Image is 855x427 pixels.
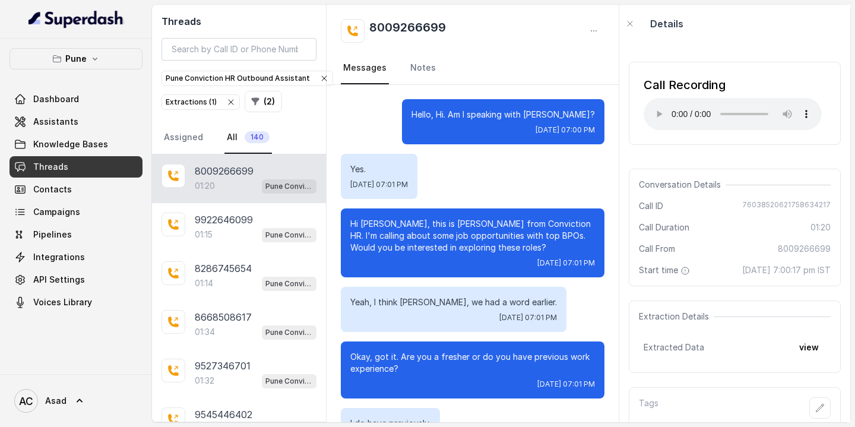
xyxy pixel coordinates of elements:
span: Extracted Data [644,341,704,353]
button: Extractions (1) [161,94,240,110]
span: Assistants [33,116,78,128]
a: Knowledge Bases [9,134,142,155]
h2: 8009266699 [369,19,446,43]
span: 8009266699 [778,243,831,255]
span: Call ID [639,200,663,212]
a: Assistants [9,111,142,132]
p: Yeah, I think [PERSON_NAME], we had a word earlier. [350,296,557,308]
span: 140 [245,131,270,143]
span: Dashboard [33,93,79,105]
p: 9922646099 [195,213,253,227]
span: Campaigns [33,206,80,218]
audio: Your browser does not support the audio element. [644,98,822,130]
div: Call Recording [644,77,822,93]
div: Extractions ( 1 ) [166,96,236,108]
a: All140 [224,122,272,154]
p: Pune Conviction HR Outbound Assistant [265,229,313,241]
span: 76038520621758634217 [742,200,831,212]
text: AC [19,395,33,407]
span: Pipelines [33,229,72,241]
span: [DATE] 07:00 PM [536,125,595,135]
span: [DATE] 07:01 PM [537,379,595,389]
p: 8286745654 [195,261,252,276]
span: Integrations [33,251,85,263]
p: Hi [PERSON_NAME], this is [PERSON_NAME] from Conviction HR. I'm calling about some job opportunit... [350,218,595,254]
a: Threads [9,156,142,178]
p: 01:20 [195,180,215,192]
span: Threads [33,161,68,173]
a: Campaigns [9,201,142,223]
span: Knowledge Bases [33,138,108,150]
span: Call From [639,243,675,255]
p: Pune Conviction HR Outbound Assistant [265,375,313,387]
p: 01:14 [195,277,213,289]
span: Voices Library [33,296,92,308]
span: Asad [45,395,66,407]
span: API Settings [33,274,85,286]
p: Pune [65,52,87,66]
a: Asad [9,384,142,417]
a: Messages [341,52,389,84]
p: 8668508617 [195,310,252,324]
nav: Tabs [341,52,604,84]
p: Pune Conviction HR Outbound Assistant [265,327,313,339]
span: Start time [639,264,692,276]
p: Pune Conviction HR Outbound Assistant [265,278,313,290]
a: Dashboard [9,88,142,110]
p: 01:34 [195,326,215,338]
h2: Threads [161,14,316,29]
a: Pipelines [9,224,142,245]
span: [DATE] 07:01 PM [537,258,595,268]
nav: Tabs [161,122,316,154]
span: [DATE] 7:00:17 pm IST [742,264,831,276]
p: Okay, got it. Are you a fresher or do you have previous work experience? [350,351,595,375]
span: [DATE] 07:01 PM [499,313,557,322]
span: Contacts [33,184,72,195]
button: view [792,337,826,358]
p: 9545446402 [195,407,252,422]
a: Contacts [9,179,142,200]
span: Call Duration [639,222,689,233]
p: Hello, Hi. Am I speaking with [PERSON_NAME]? [411,109,595,121]
a: Integrations [9,246,142,268]
a: Notes [408,52,438,84]
p: Pune Conviction HR Outbound Assistant [265,181,313,192]
a: API Settings [9,269,142,290]
button: Pune Conviction HR Outbound Assistant [161,71,333,86]
a: Voices Library [9,292,142,313]
p: 8009266699 [195,164,254,178]
button: Pune [9,48,142,69]
img: light.svg [28,10,124,29]
input: Search by Call ID or Phone Number [161,38,316,61]
span: Conversation Details [639,179,726,191]
p: 01:32 [195,375,214,387]
div: Pune Conviction HR Outbound Assistant [166,72,329,84]
p: Tags [639,397,658,419]
a: Assigned [161,122,205,154]
p: Yes. [350,163,408,175]
p: Details [650,17,683,31]
span: 01:20 [810,222,831,233]
button: (2) [245,91,282,112]
p: 01:15 [195,229,213,241]
span: Extraction Details [639,311,714,322]
p: 9527346701 [195,359,251,373]
span: [DATE] 07:01 PM [350,180,408,189]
